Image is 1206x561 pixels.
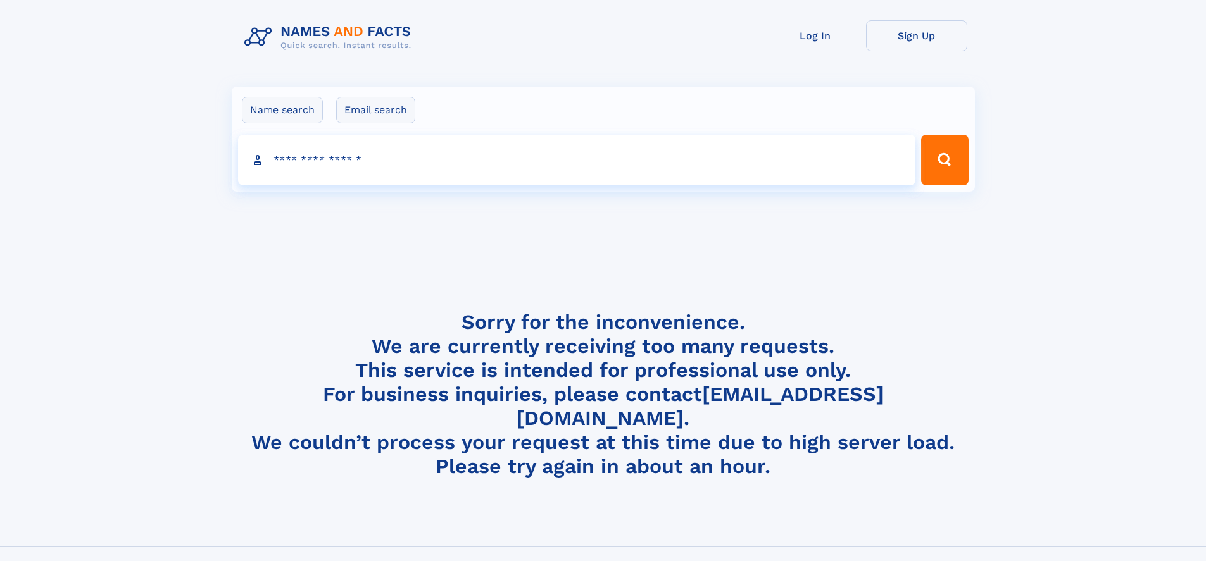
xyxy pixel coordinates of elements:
[242,97,323,123] label: Name search
[239,20,422,54] img: Logo Names and Facts
[517,382,884,430] a: [EMAIL_ADDRESS][DOMAIN_NAME]
[336,97,415,123] label: Email search
[765,20,866,51] a: Log In
[238,135,916,185] input: search input
[239,310,967,479] h4: Sorry for the inconvenience. We are currently receiving too many requests. This service is intend...
[866,20,967,51] a: Sign Up
[921,135,968,185] button: Search Button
